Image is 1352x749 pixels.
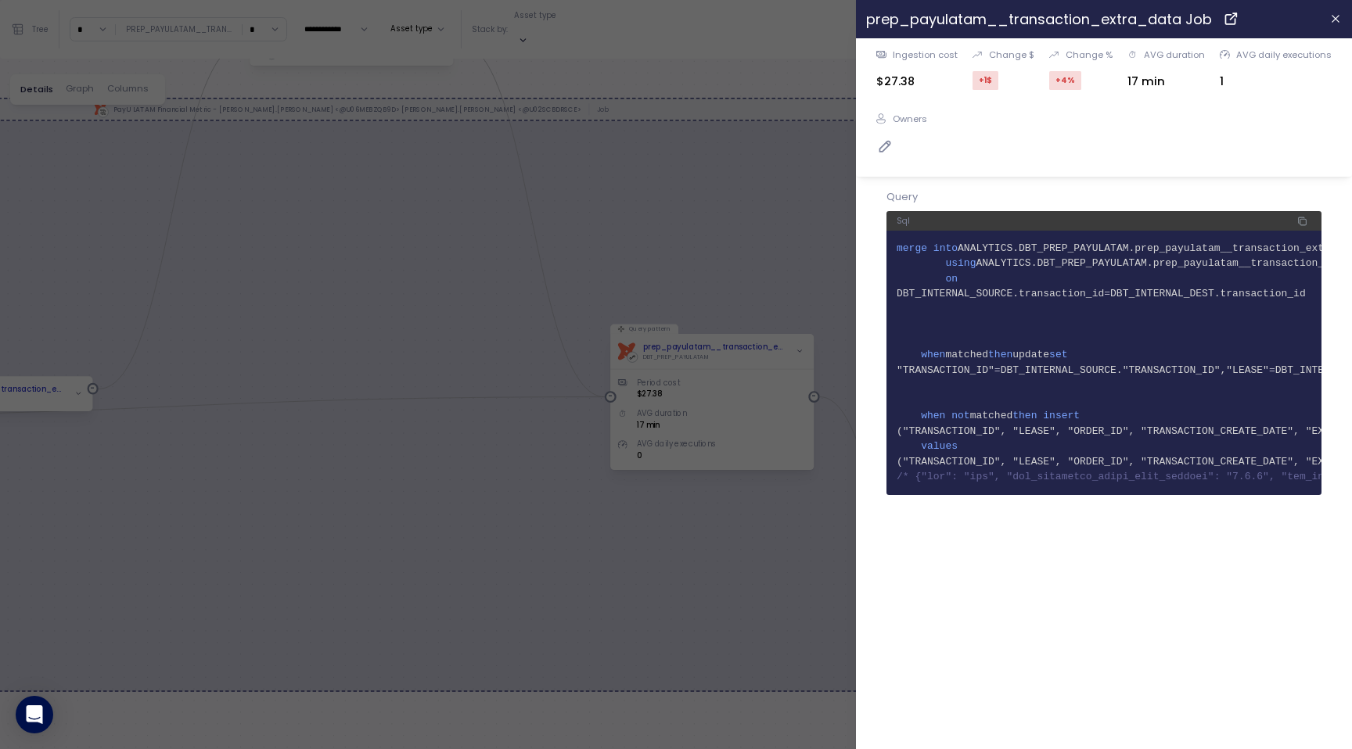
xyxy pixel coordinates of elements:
span: not [952,410,970,421]
span: matched [970,410,1013,421]
span: "TRANSACTION_ID" [897,364,994,376]
span: update [1013,349,1050,360]
span: ("TRANSACTION_ID", "LEASE", "ORDER_ID", "TRANSACTION_CREATE_DATE", "EXPIRATION_DATE", "INSTALLMEN... [897,424,1311,439]
span: matched [946,349,989,360]
span: DBT_INTERNAL_DEST.transaction_id [1110,288,1306,299]
span: = [1105,288,1111,299]
span: ("TRANSACTION_ID", "LEASE", "ORDER_ID", "TRANSACTION_CREATE_DATE", "EXPIRATION_DATE", "INSTALLMEN... [897,454,1311,470]
span: into [933,242,958,254]
span: DBT_INTERNAL_SOURCE.transaction_id [897,288,1104,299]
span: then [1013,410,1037,421]
span: on [946,273,958,285]
p: Sql [897,216,910,227]
span: set [1049,349,1067,360]
span: when [921,410,945,421]
div: Open Intercom Messenger [16,696,53,733]
span: using [946,257,976,269]
span: values [921,440,958,452]
span: = [994,364,1001,376]
p: Query [886,189,1321,205]
span: merge [897,242,927,254]
span: when [921,349,945,360]
span: DBT_INTERNAL_SOURCE."TRANSACTION_ID","LEASE" [1001,364,1269,376]
span: = [1269,364,1275,376]
span: then [988,349,1012,360]
span: insert [1044,410,1081,421]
